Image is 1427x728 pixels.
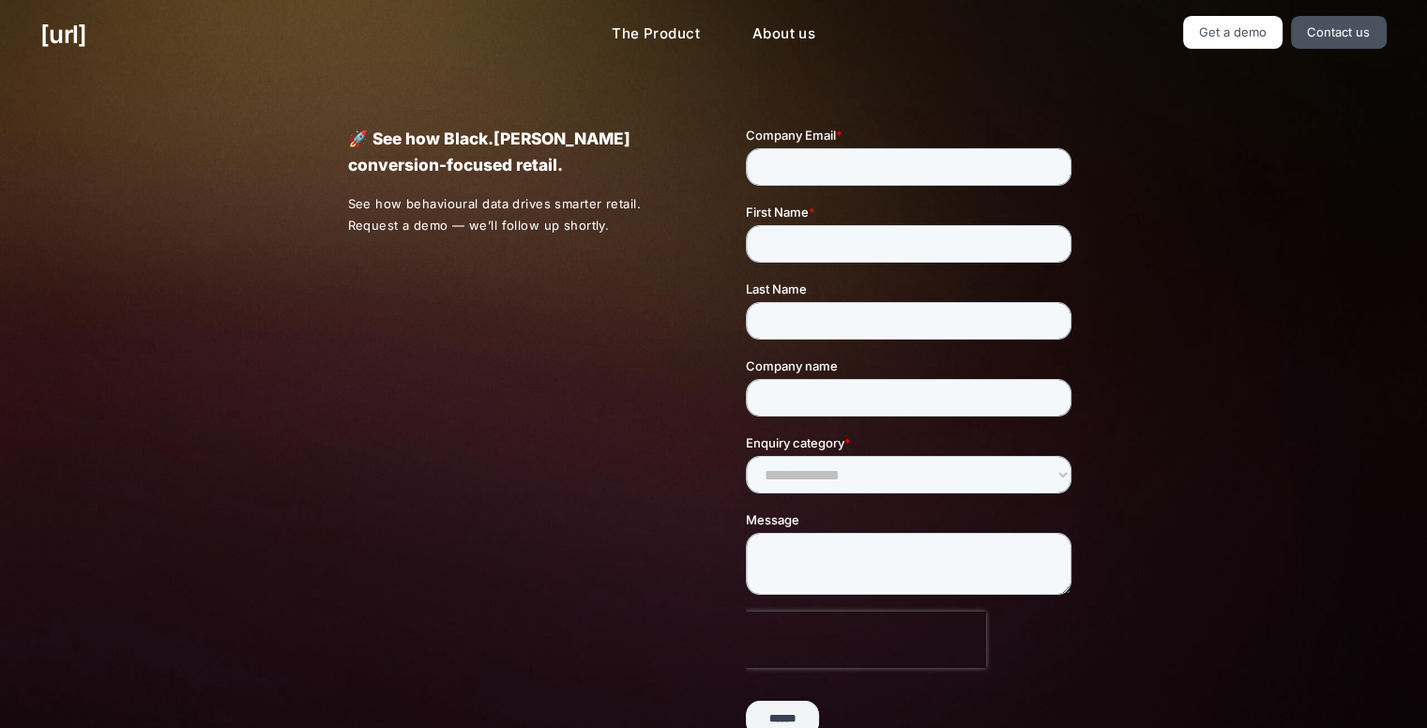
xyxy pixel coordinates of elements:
a: Get a demo [1183,16,1283,49]
a: Contact us [1291,16,1387,49]
a: About us [737,16,830,53]
p: See how behavioural data drives smarter retail. Request a demo — we’ll follow up shortly. [347,193,681,236]
a: [URL] [40,16,86,53]
p: 🚀 See how Black.[PERSON_NAME] conversion-focused retail. [347,126,680,178]
a: The Product [597,16,715,53]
